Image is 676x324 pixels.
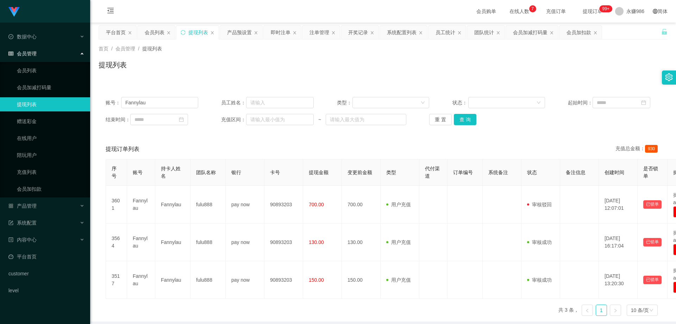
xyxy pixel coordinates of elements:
span: 是否锁单 [643,166,658,179]
span: 状态 [527,170,537,175]
span: 130.00 [309,239,324,245]
span: 内容中心 [8,237,37,243]
div: 开奖记录 [348,26,368,39]
button: 重 置 [429,114,452,125]
a: level [8,283,84,298]
div: 系统配置列表 [387,26,417,39]
span: 卡号 [270,170,280,175]
span: 订单编号 [453,170,473,175]
h1: 提现列表 [99,60,127,70]
input: 请输入 [121,97,198,108]
i: 图标: unlock [661,29,668,35]
span: 系统备注 [488,170,508,175]
span: 持卡人姓名 [161,166,181,179]
a: 1 [596,305,607,316]
span: 序号 [112,166,117,179]
td: Fannylau [155,186,190,224]
span: 提现金额 [309,170,328,175]
span: ~ [314,116,326,123]
td: 700.00 [342,186,381,224]
span: 在线人数 [506,9,533,14]
span: 提现订单 [579,9,606,14]
span: 审核成功 [527,277,552,283]
i: 图标: down [537,100,541,105]
i: 图标: down [421,100,425,105]
div: 10 条/页 [631,305,649,316]
td: 3517 [106,261,127,299]
i: 图标: down [649,308,653,313]
div: 会员列表 [145,26,164,39]
span: 充值订单 [543,9,569,14]
span: 产品管理 [8,203,37,209]
i: 图标: setting [665,73,673,81]
span: 员工姓名： [221,99,246,106]
i: 图标: close [593,31,597,35]
i: 图标: close [167,31,171,35]
i: 图标: close [550,31,554,35]
td: Fannylau [127,224,155,261]
span: 起始时间： [568,99,593,106]
td: fulu888 [190,224,226,261]
a: 图标: dashboard平台首页 [8,250,84,264]
li: 共 3 条， [558,305,579,316]
span: 团队名称 [196,170,216,175]
i: 图标: form [8,220,13,225]
span: / [138,46,139,51]
td: 90893203 [264,186,303,224]
span: 充值区间： [221,116,246,123]
a: 充值列表 [17,165,84,179]
button: 查 询 [454,114,476,125]
a: 会员加扣款 [17,182,84,196]
button: 已锁单 [643,238,662,246]
i: 图标: appstore-o [8,203,13,208]
a: 赠送彩金 [17,114,84,128]
span: 提现列表 [142,46,162,51]
img: logo.9652507e.png [8,7,20,17]
p: 7 [531,5,534,12]
div: 会员加扣款 [567,26,591,39]
span: 状态： [452,99,468,106]
div: 注单管理 [309,26,329,39]
td: pay now [226,261,264,299]
div: 提现列表 [188,26,208,39]
li: 下一页 [610,305,621,316]
i: 图标: profile [8,237,13,242]
i: 图标: close [370,31,374,35]
span: 变更前金额 [348,170,372,175]
i: 图标: close [419,31,423,35]
a: 会员加减打码量 [17,80,84,94]
span: 审核驳回 [527,202,552,207]
span: 930 [645,145,658,153]
span: 结束时间： [106,116,130,123]
i: 图标: sync [181,30,186,35]
td: fulu888 [190,261,226,299]
span: 用户充值 [386,202,411,207]
input: 请输入最小值为 [246,114,314,125]
span: 审核成功 [527,239,552,245]
a: 在线用户 [17,131,84,145]
span: 700.00 [309,202,324,207]
i: 图标: close [331,31,336,35]
td: [DATE] 12:07:01 [599,186,638,224]
span: 首页 [99,46,108,51]
a: 提现列表 [17,97,84,111]
td: 3601 [106,186,127,224]
td: fulu888 [190,186,226,224]
span: 创建时间 [605,170,624,175]
span: 代付渠道 [425,166,440,179]
i: 图标: close [254,31,258,35]
span: 账号 [133,170,143,175]
i: 图标: close [128,31,132,35]
div: 即时注单 [271,26,290,39]
i: 图标: left [585,308,589,313]
li: 上一页 [582,305,593,316]
input: 请输入最大值为 [326,114,406,125]
span: 类型： [337,99,353,106]
li: 1 [596,305,607,316]
div: 平台首页 [106,26,126,39]
td: pay now [226,186,264,224]
td: Fannylau [127,261,155,299]
i: 图标: calendar [641,100,646,105]
div: 充值总金额： [615,145,661,153]
span: 类型 [386,170,396,175]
